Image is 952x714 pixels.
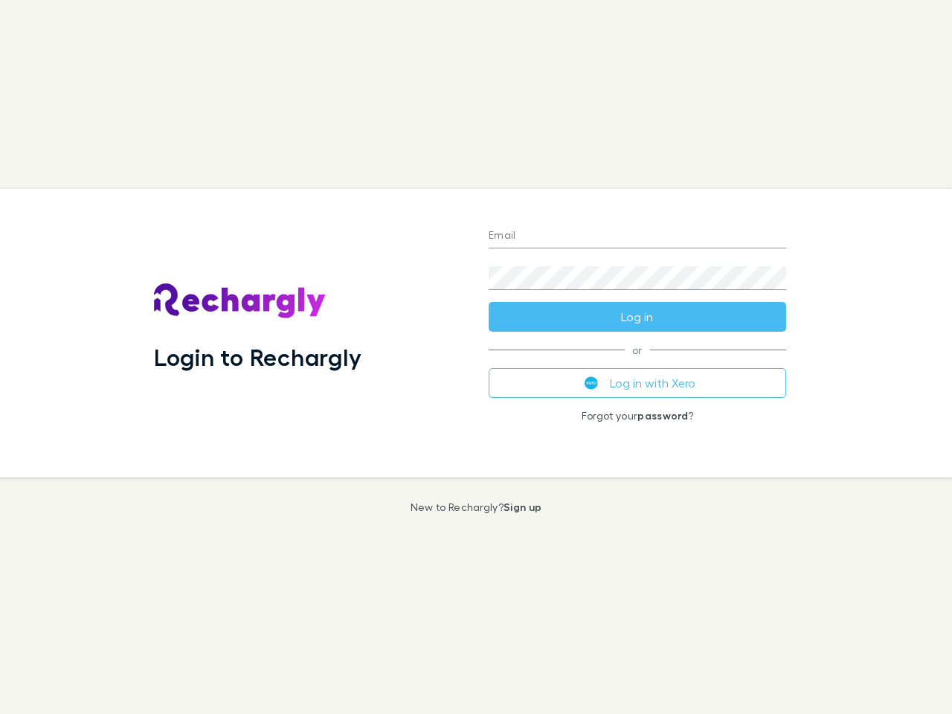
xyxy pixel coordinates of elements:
h1: Login to Rechargly [154,343,361,371]
button: Log in [489,302,786,332]
img: Xero's logo [585,376,598,390]
button: Log in with Xero [489,368,786,398]
a: password [637,409,688,422]
p: New to Rechargly? [411,501,542,513]
p: Forgot your ? [489,410,786,422]
a: Sign up [504,501,541,513]
img: Rechargly's Logo [154,283,327,319]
